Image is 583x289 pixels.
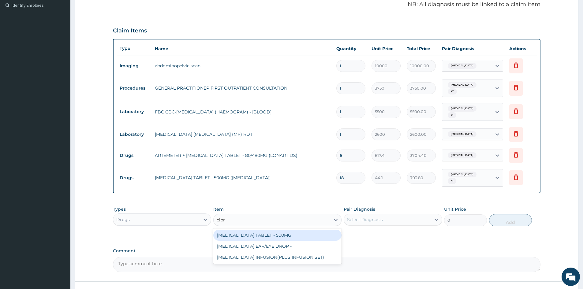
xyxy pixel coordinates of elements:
th: Actions [506,43,537,55]
span: [MEDICAL_DATA] [448,172,476,178]
label: Pair Diagnosis [344,206,375,212]
td: [MEDICAL_DATA] [MEDICAL_DATA] (MP) RDT [152,128,333,140]
th: Unit Price [368,43,404,55]
td: Laboratory [117,106,152,117]
div: Drugs [116,217,130,223]
label: Item [213,206,224,212]
label: Types [113,207,126,212]
span: [MEDICAL_DATA] [448,82,476,88]
td: Procedures [117,83,152,94]
div: Minimize live chat window [100,3,115,18]
button: Add [489,214,532,226]
span: We're online! [36,77,84,139]
span: + 2 [448,88,457,94]
span: + 1 [448,112,456,118]
label: Comment [113,248,540,254]
td: ARTEMETER + [MEDICAL_DATA] TABLET - 80/480MG (LONART DS) [152,149,333,161]
textarea: Type your message and hit 'Enter' [3,167,117,188]
td: [MEDICAL_DATA] TABLET - 500MG ([MEDICAL_DATA]) [152,172,333,184]
span: + 1 [448,178,456,184]
div: [MEDICAL_DATA] TABLET - 500MG [213,230,342,241]
div: Select Diagnosis [347,217,383,223]
td: GENERAL PRACTITIONER FIRST OUTPATIENT CONSULTATION [152,82,333,94]
img: d_794563401_company_1708531726252_794563401 [11,31,25,46]
th: Pair Diagnosis [439,43,506,55]
span: [MEDICAL_DATA] [448,131,476,137]
td: FBC CBC-[MEDICAL_DATA] (HAEMOGRAM) - [BLOOD] [152,106,333,118]
label: Unit Price [444,206,466,212]
th: Quantity [333,43,368,55]
th: Total Price [404,43,439,55]
div: Chat with us now [32,34,103,42]
td: abdominopelvic scan [152,60,333,72]
td: Drugs [117,172,152,183]
p: NB: All diagnosis must be linked to a claim item [113,1,540,9]
th: Type [117,43,152,54]
div: [MEDICAL_DATA] EAR/EYE DROP - [213,241,342,252]
div: [MEDICAL_DATA] INFUSION(PLUS INFUSION SET) [213,252,342,263]
td: Drugs [117,150,152,161]
td: Imaging [117,60,152,72]
span: [MEDICAL_DATA] [448,63,476,69]
span: [MEDICAL_DATA] [448,106,476,112]
td: Laboratory [117,129,152,140]
h3: Claim Items [113,28,147,34]
span: [MEDICAL_DATA] [448,152,476,158]
th: Name [152,43,333,55]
